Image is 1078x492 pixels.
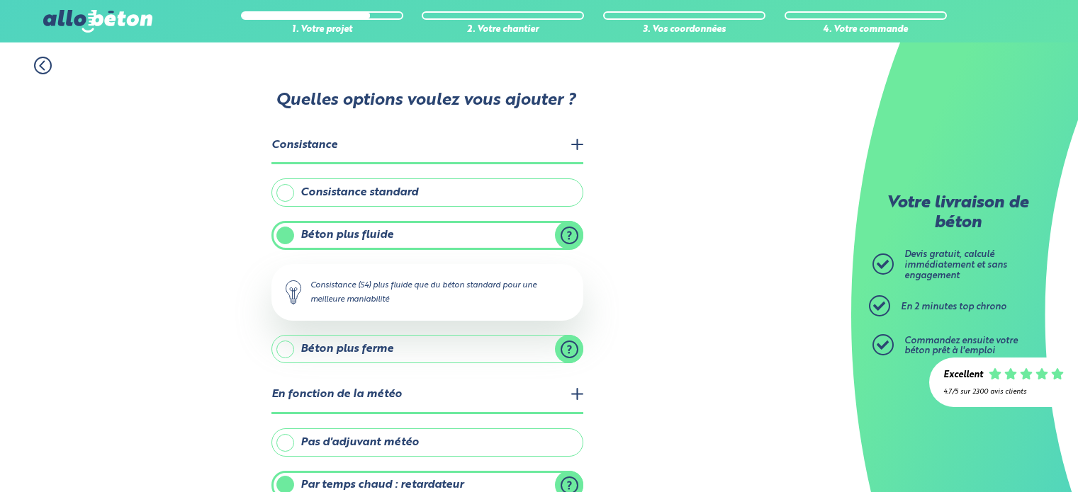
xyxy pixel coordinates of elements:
[603,25,765,35] div: 3. Vos coordonnées
[43,10,152,33] img: allobéton
[271,335,583,363] label: Béton plus ferme
[271,428,583,457] label: Pas d'adjuvant météo
[271,221,583,249] label: Béton plus fluide
[785,25,947,35] div: 4. Votre commande
[241,25,403,35] div: 1. Votre projet
[422,25,584,35] div: 2. Votre chantier
[271,377,583,413] legend: En fonction de la météo
[271,128,583,164] legend: Consistance
[952,437,1062,476] iframe: Help widget launcher
[271,178,583,207] label: Consistance standard
[271,264,583,321] div: Consistance (S4) plus fluide que du béton standard pour une meilleure maniabilité
[270,91,582,111] p: Quelles options voulez vous ajouter ?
